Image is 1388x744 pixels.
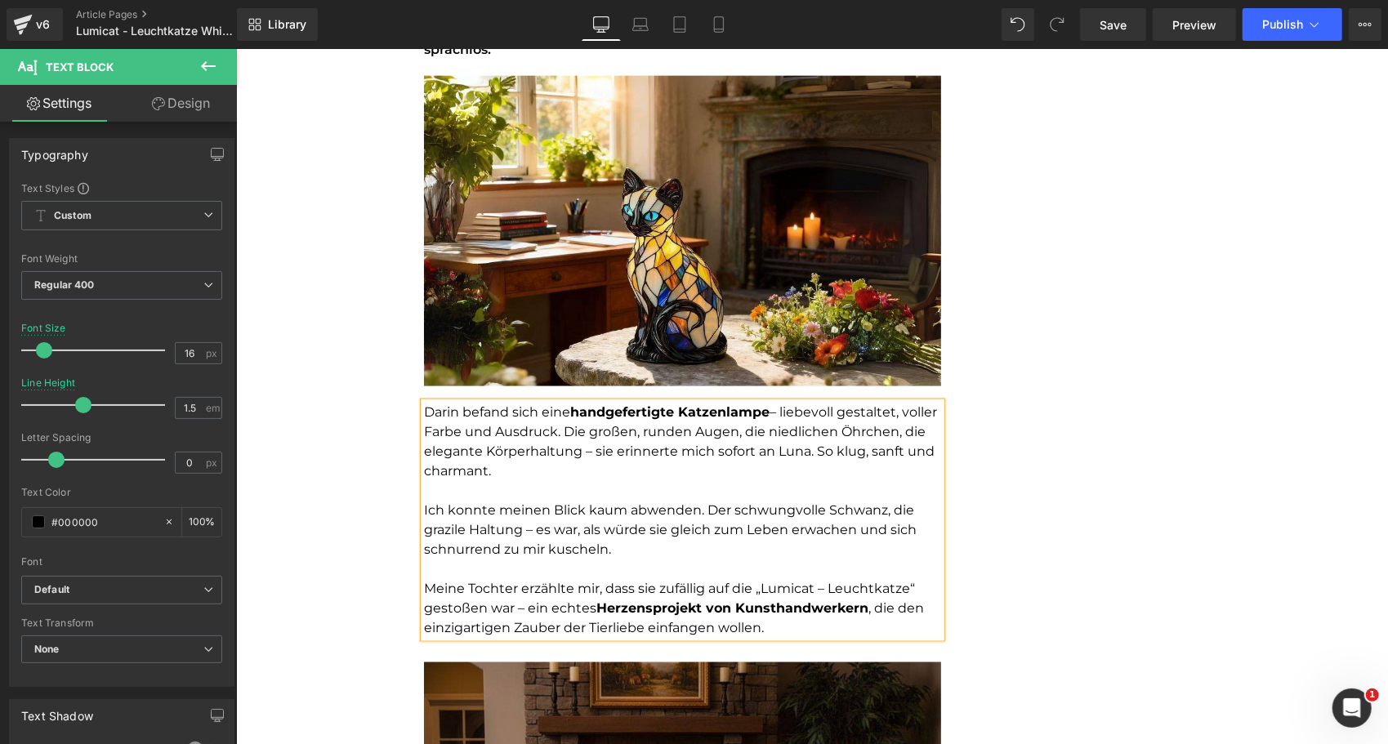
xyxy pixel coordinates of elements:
span: Text Block [46,60,114,74]
span: em [206,403,220,413]
a: Design [122,85,240,122]
a: New Library [237,8,318,41]
span: Lumicat - Leuchtkatze White Variant Adv [76,25,233,38]
p: Meine Tochter erzählte mir, dass sie zufällig auf die „Lumicat – Leuchtkatze“ gestoßen war – ein ... [188,530,705,589]
div: Letter Spacing [21,432,222,443]
button: Publish [1243,8,1342,41]
b: Custom [54,209,91,223]
iframe: Intercom live chat [1332,688,1372,728]
button: Undo [1002,8,1034,41]
a: Mobile [699,8,739,41]
div: Text Transform [21,617,222,629]
div: Text Shadow [21,700,93,723]
a: v6 [7,8,63,41]
a: Article Pages [76,8,264,21]
div: Font Size [21,323,66,334]
a: Desktop [582,8,621,41]
span: Save [1100,16,1127,33]
strong: handgefertigte Katzenlampe [334,355,533,371]
a: Tablet [660,8,699,41]
div: Font Weight [21,253,222,265]
button: More [1349,8,1381,41]
span: Preview [1172,16,1216,33]
span: px [206,457,220,468]
button: Redo [1041,8,1073,41]
div: v6 [33,14,53,35]
p: Ich konnte meinen Blick kaum abwenden. Der schwungvolle Schwanz, die grazile Haltung – es war, al... [188,452,705,510]
a: Laptop [621,8,660,41]
i: Default [34,583,69,597]
span: Publish [1262,18,1303,31]
span: Library [268,17,306,32]
a: Preview [1153,8,1236,41]
span: 1 [1366,688,1379,702]
div: Line Height [21,377,75,389]
input: Color [51,513,156,531]
div: Font [21,556,222,568]
span: px [206,348,220,359]
b: Regular 400 [34,278,95,291]
div: Text Color [21,487,222,498]
div: % [182,508,221,537]
div: Text Styles [21,181,222,194]
div: Typography [21,139,88,162]
p: Darin befand sich eine – liebevoll gestaltet, voller Farbe und Ausdruck. Die großen, runden Augen... [188,354,705,432]
b: None [34,643,60,655]
strong: Herzensprojekt von Kunsthandwerkern [360,551,632,567]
